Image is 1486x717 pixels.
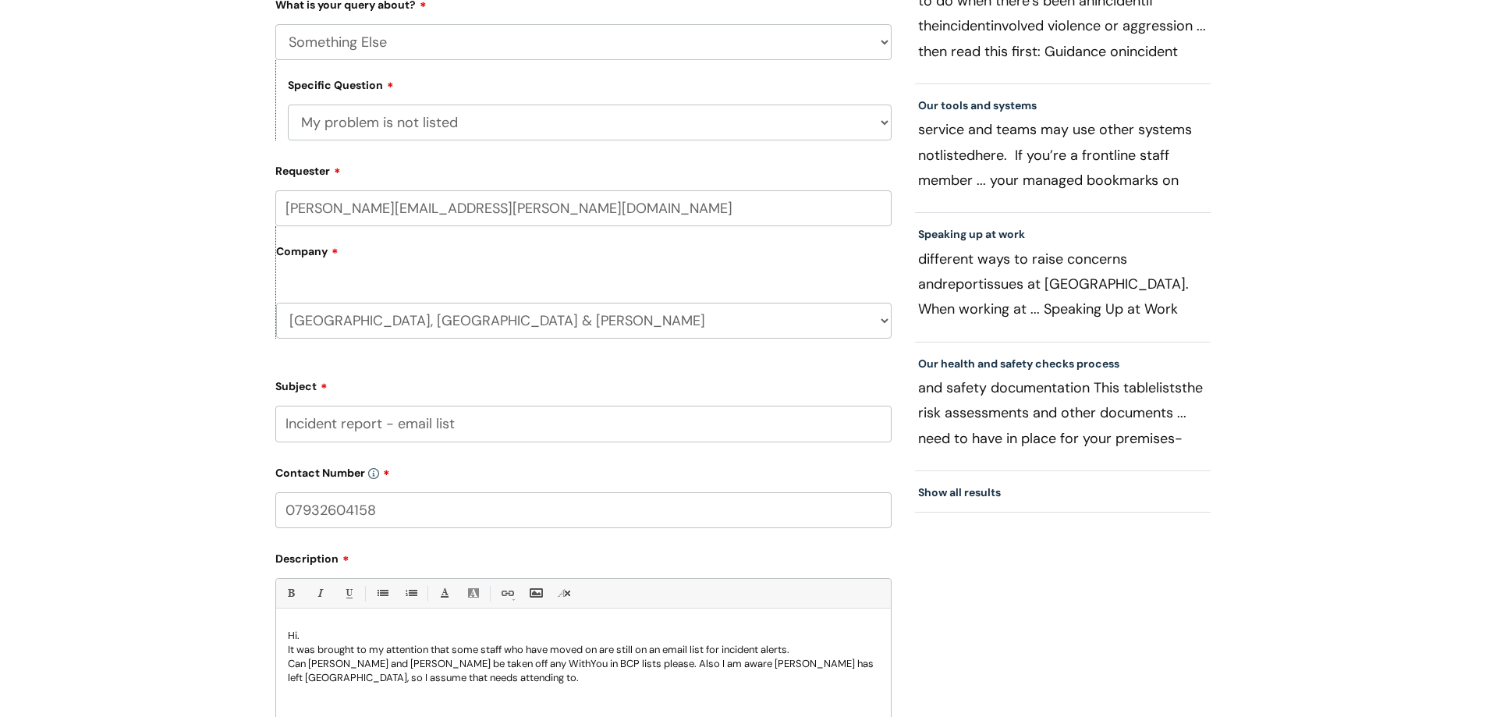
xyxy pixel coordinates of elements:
span: incident [1126,42,1178,61]
a: Font Color [434,584,454,603]
a: Back Color [463,584,483,603]
a: Insert Image... [526,584,545,603]
a: Italic (Ctrl-I) [310,584,329,603]
span: report [942,275,984,293]
label: Subject [275,374,892,393]
a: Underline(Ctrl-U) [339,584,358,603]
a: • Unordered List (Ctrl-Shift-7) [372,584,392,603]
p: Can [PERSON_NAME] and [PERSON_NAME] be taken off any WithYou in BCP lists please. Also I am aware... [288,657,879,685]
label: Contact Number [275,461,892,480]
input: Email [275,190,892,226]
span: - [1175,429,1183,448]
a: Remove formatting (Ctrl-\) [555,584,574,603]
p: and safety documentation This table the risk assessments and other documents ... need to have in ... [918,375,1208,450]
a: Bold (Ctrl-B) [281,584,300,603]
span: incident [939,16,991,35]
label: Company [276,240,892,275]
span: listed [940,146,975,165]
a: Show all results [918,485,1001,499]
p: service and teams may use other systems not here. If you’re a frontline staff member ... your man... [918,117,1208,192]
a: Our health and safety checks process [918,357,1119,371]
a: Link [497,584,516,603]
label: Description [275,547,892,566]
label: Specific Question [288,76,394,92]
img: info-icon.svg [368,468,379,479]
a: Speaking up at work [918,227,1025,241]
a: Our tools and systems [918,98,1037,112]
p: different ways to raise concerns and issues at [GEOGRAPHIC_DATA]. When working at ... Speaking Up... [918,247,1208,321]
span: lists [1156,378,1182,397]
p: Hi. [288,629,879,643]
p: It was brought to my attention that some staff who have moved on are still on an email list for i... [288,643,879,657]
a: 1. Ordered List (Ctrl-Shift-8) [401,584,420,603]
label: Requester [275,159,892,178]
